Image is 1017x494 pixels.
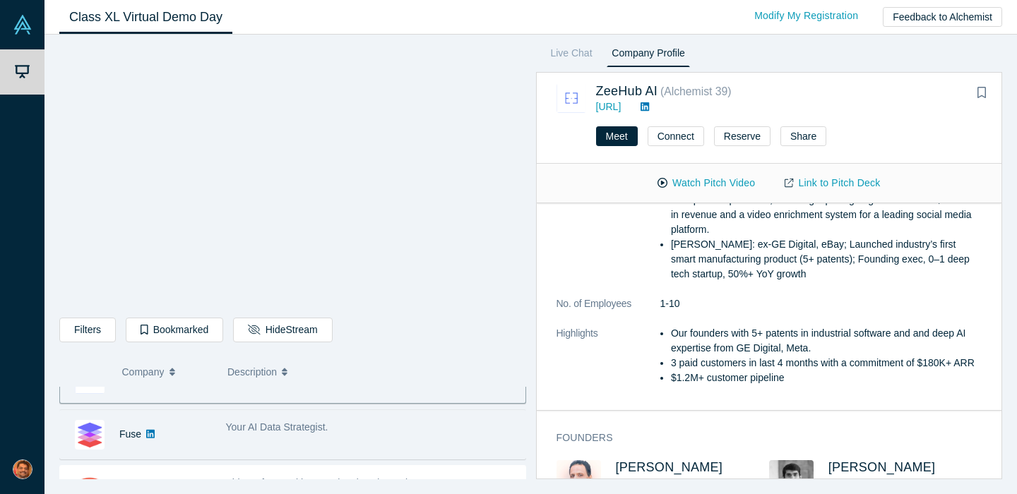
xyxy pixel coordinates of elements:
[714,126,771,146] button: Reserve
[59,1,232,34] a: Class XL Virtual Demo Day
[546,44,597,67] a: Live Chat
[671,370,982,385] li: $1.2M+ customer pipeline
[828,476,849,488] span: CTO
[233,318,332,342] button: HideStream
[119,428,141,440] a: Fuse
[226,421,328,433] span: Your AI Data Strategist.
[643,171,770,195] button: Watch Pitch Video
[13,459,32,479] img: Ravi Subramanian's Account
[557,326,660,400] dt: Highlights
[60,46,525,307] iframe: Alchemist Class XL Demo Day: Vault
[596,126,638,146] button: Meet
[671,237,982,282] p: [PERSON_NAME]: ex‑GE Digital, eBay; Launched industry’s first smart manufacturing product (5+ pat...
[660,296,982,311] dd: 1-10
[648,126,704,146] button: Connect
[557,296,660,326] dt: No. of Employees
[616,476,637,488] span: CEO
[616,460,723,474] a: [PERSON_NAME]
[828,460,936,474] a: [PERSON_NAME]
[122,357,165,387] span: Company
[126,318,223,342] button: Bookmarked
[557,163,660,296] dt: Team Description
[227,357,277,387] span: Description
[739,4,873,28] a: Modify My Registration
[770,171,895,195] a: Link to Pitch Deck
[122,357,213,387] button: Company
[972,83,992,103] button: Bookmark
[75,420,105,450] img: Fuse's Logo
[607,44,689,67] a: Company Profile
[226,477,425,488] span: Ship 2x faster with AI-Assisted Code Reviews
[671,326,982,356] li: Our founders with 5+ patents in industrial software and and deep AI expertise from GE Digital, Meta.
[596,101,621,112] a: [URL]
[59,318,116,342] button: Filters
[671,356,982,370] li: 3 paid customers in last 4 months with a commitment of $180K+ ARR
[883,7,1002,27] button: Feedback to Alchemist
[227,357,516,387] button: Description
[660,85,732,97] small: ( Alchemist 39 )
[13,15,32,35] img: Alchemist Vault Logo
[596,84,658,98] a: ZeeHub AI
[557,430,963,445] h3: Founders
[557,83,586,113] img: ZeeHub AI's Logo
[780,126,826,146] button: Share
